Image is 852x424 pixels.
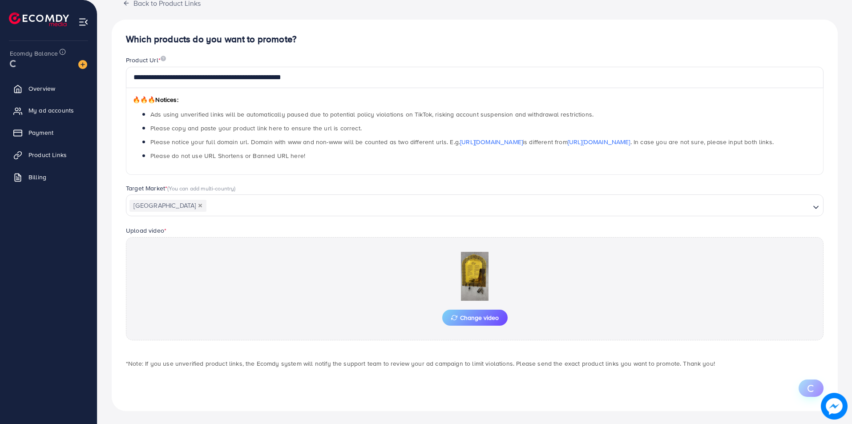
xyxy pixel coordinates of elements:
a: [URL][DOMAIN_NAME] [568,137,630,146]
label: Target Market [126,184,236,193]
img: Preview Image [430,252,519,301]
span: Change video [451,315,499,321]
a: My ad accounts [7,101,90,119]
span: [GEOGRAPHIC_DATA] [129,200,206,212]
img: menu [78,17,89,27]
img: image [821,393,848,420]
span: Please copy and paste your product link here to ensure the url is correct. [150,124,362,133]
div: Search for option [126,194,824,216]
p: *Note: If you use unverified product links, the Ecomdy system will notify the support team to rev... [126,358,824,369]
label: Product Url [126,56,166,65]
span: Product Links [28,150,67,159]
a: Overview [7,80,90,97]
a: Payment [7,124,90,141]
span: (You can add multi-country) [167,184,235,192]
span: Payment [28,128,53,137]
span: Overview [28,84,55,93]
span: Please do not use URL Shortens or Banned URL here! [150,151,305,160]
label: Upload video [126,226,166,235]
span: 🔥🔥🔥 [133,95,155,104]
span: Billing [28,173,46,182]
span: Please notice your full domain url. Domain with www and non-www will be counted as two different ... [150,137,774,146]
a: [URL][DOMAIN_NAME] [460,137,523,146]
span: Ecomdy Balance [10,49,58,58]
button: Deselect Pakistan [198,203,202,208]
img: logo [9,12,69,26]
a: Billing [7,168,90,186]
span: Ads using unverified links will be automatically paused due to potential policy violations on Tik... [150,110,594,119]
span: My ad accounts [28,106,74,115]
img: image [161,56,166,61]
img: image [78,60,87,69]
input: Search for option [207,199,809,213]
h4: Which products do you want to promote? [126,34,824,45]
span: Notices: [133,95,178,104]
button: Change video [442,310,508,326]
a: Product Links [7,146,90,164]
